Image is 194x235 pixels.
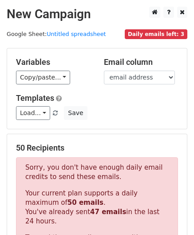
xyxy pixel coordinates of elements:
span: Daily emails left: 3 [125,29,187,39]
button: Save [64,106,87,120]
iframe: Chat Widget [150,192,194,235]
strong: 47 emails [90,208,126,216]
a: Untitled spreadsheet [47,31,106,37]
strong: 50 emails [67,199,103,207]
p: Sorry, you don't have enough daily email credits to send these emails. [25,163,169,182]
h2: New Campaign [7,7,187,22]
h5: Variables [16,57,91,67]
h5: 50 Recipients [16,143,178,153]
h5: Email column [104,57,178,67]
p: Your current plan supports a daily maximum of . You've already sent in the last 24 hours. [25,189,169,226]
a: Daily emails left: 3 [125,31,187,37]
small: Google Sheet: [7,31,106,37]
a: Copy/paste... [16,71,70,84]
a: Templates [16,93,54,103]
a: Load... [16,106,50,120]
